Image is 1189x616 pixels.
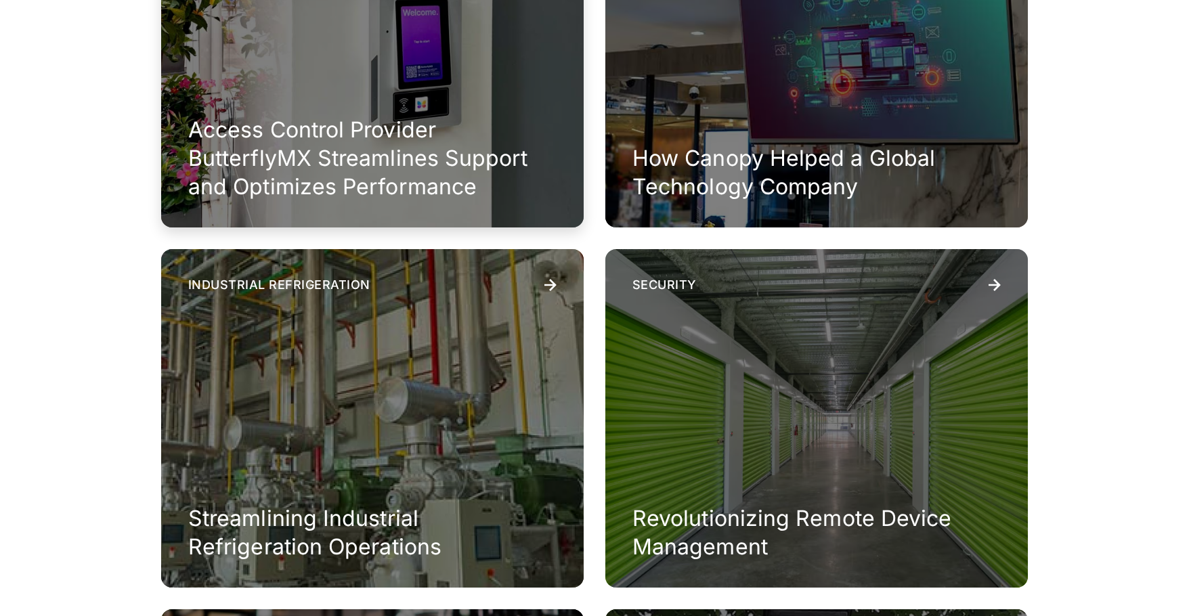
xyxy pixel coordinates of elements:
a: SecurityRevolutionizing Remote Device Management [605,249,1028,588]
h3: Access Control Provider ButterflyMX Streamlines Support and Optimizes Performance [188,116,557,200]
h3: Streamlining Industrial Refrigeration Operations [188,504,557,560]
a: Industrial RefrigerationStreamlining Industrial Refrigeration Operations [161,249,584,588]
div: Security [632,278,697,292]
h3: Revolutionizing Remote Device Management [632,504,1001,560]
h3: How Canopy Helped a Global Technology Company [632,144,1001,200]
div: Industrial Refrigeration [188,278,370,292]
